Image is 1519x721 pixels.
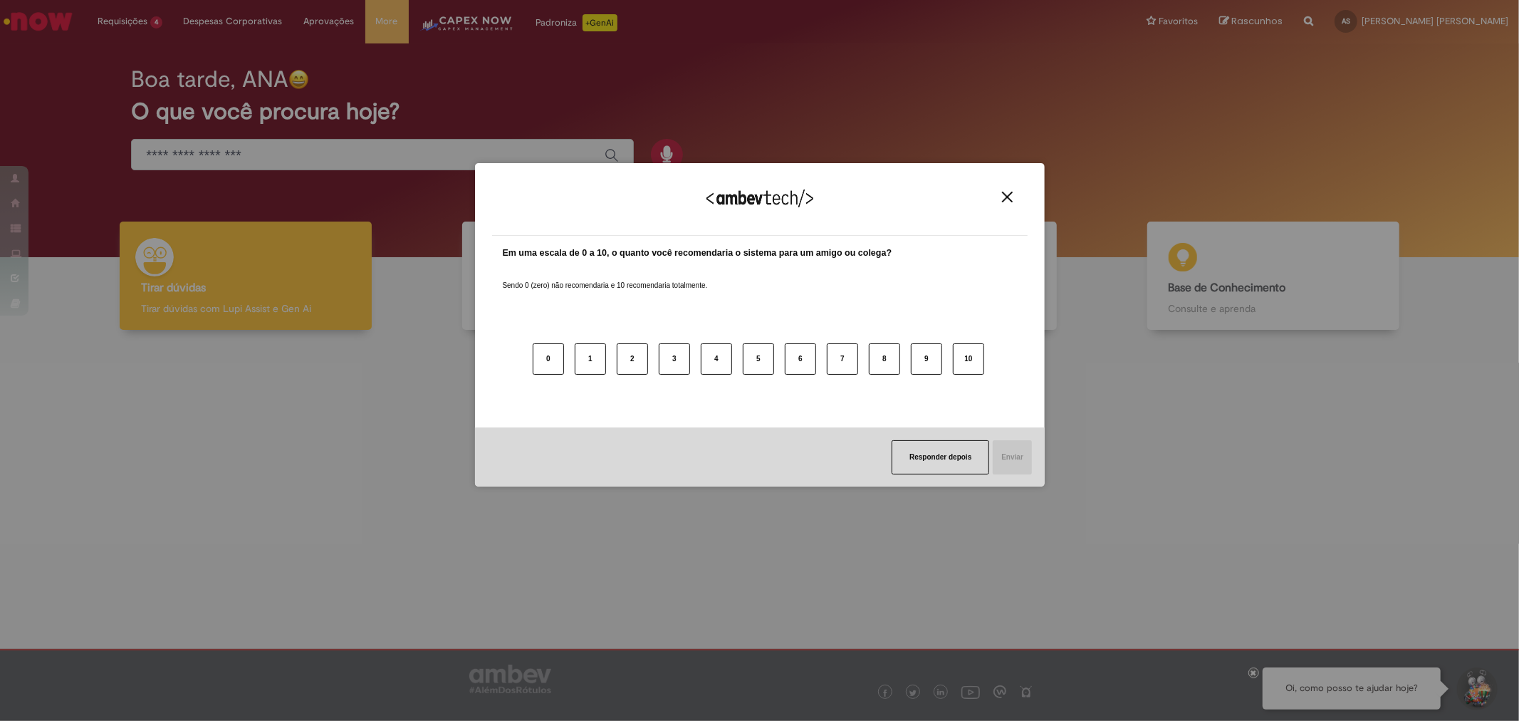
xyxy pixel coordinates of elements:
[892,440,989,474] button: Responder depois
[575,343,606,375] button: 1
[953,343,984,375] button: 10
[785,343,816,375] button: 6
[617,343,648,375] button: 2
[869,343,900,375] button: 8
[659,343,690,375] button: 3
[533,343,564,375] button: 0
[911,343,942,375] button: 9
[706,190,813,207] img: Logo Ambevtech
[701,343,732,375] button: 4
[743,343,774,375] button: 5
[503,247,892,260] label: Em uma escala de 0 a 10, o quanto você recomendaria o sistema para um amigo ou colega?
[998,191,1017,203] button: Close
[1002,192,1013,202] img: Close
[503,264,708,291] label: Sendo 0 (zero) não recomendaria e 10 recomendaria totalmente.
[827,343,858,375] button: 7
